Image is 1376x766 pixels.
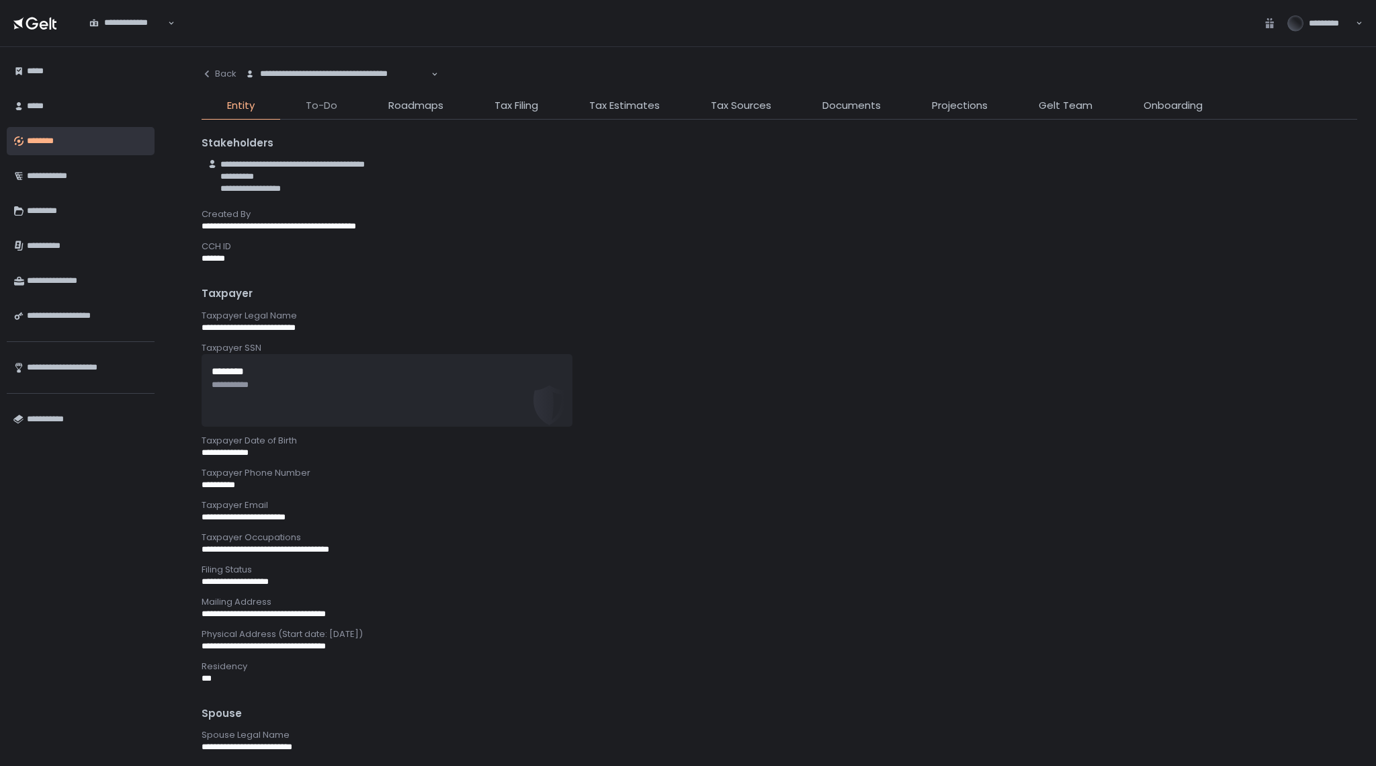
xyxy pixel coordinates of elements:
[202,467,1357,479] div: Taxpayer Phone Number
[202,435,1357,447] div: Taxpayer Date of Birth
[202,661,1357,673] div: Residency
[202,706,1357,722] div: Spouse
[1039,98,1092,114] span: Gelt Team
[202,241,1357,253] div: CCH ID
[81,9,175,38] div: Search for option
[202,628,1357,640] div: Physical Address (Start date: [DATE])
[202,499,1357,511] div: Taxpayer Email
[202,68,236,80] div: Back
[711,98,771,114] span: Tax Sources
[932,98,988,114] span: Projections
[822,98,881,114] span: Documents
[202,60,236,87] button: Back
[202,342,1357,354] div: Taxpayer SSN
[202,208,1357,220] div: Created By
[202,310,1357,322] div: Taxpayer Legal Name
[202,596,1357,608] div: Mailing Address
[494,98,538,114] span: Tax Filing
[388,98,443,114] span: Roadmaps
[245,80,430,93] input: Search for option
[202,531,1357,544] div: Taxpayer Occupations
[589,98,660,114] span: Tax Estimates
[306,98,337,114] span: To-Do
[227,98,255,114] span: Entity
[202,136,1357,151] div: Stakeholders
[202,564,1357,576] div: Filing Status
[202,286,1357,302] div: Taxpayer
[202,729,1357,741] div: Spouse Legal Name
[236,60,438,89] div: Search for option
[1144,98,1203,114] span: Onboarding
[89,29,167,42] input: Search for option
